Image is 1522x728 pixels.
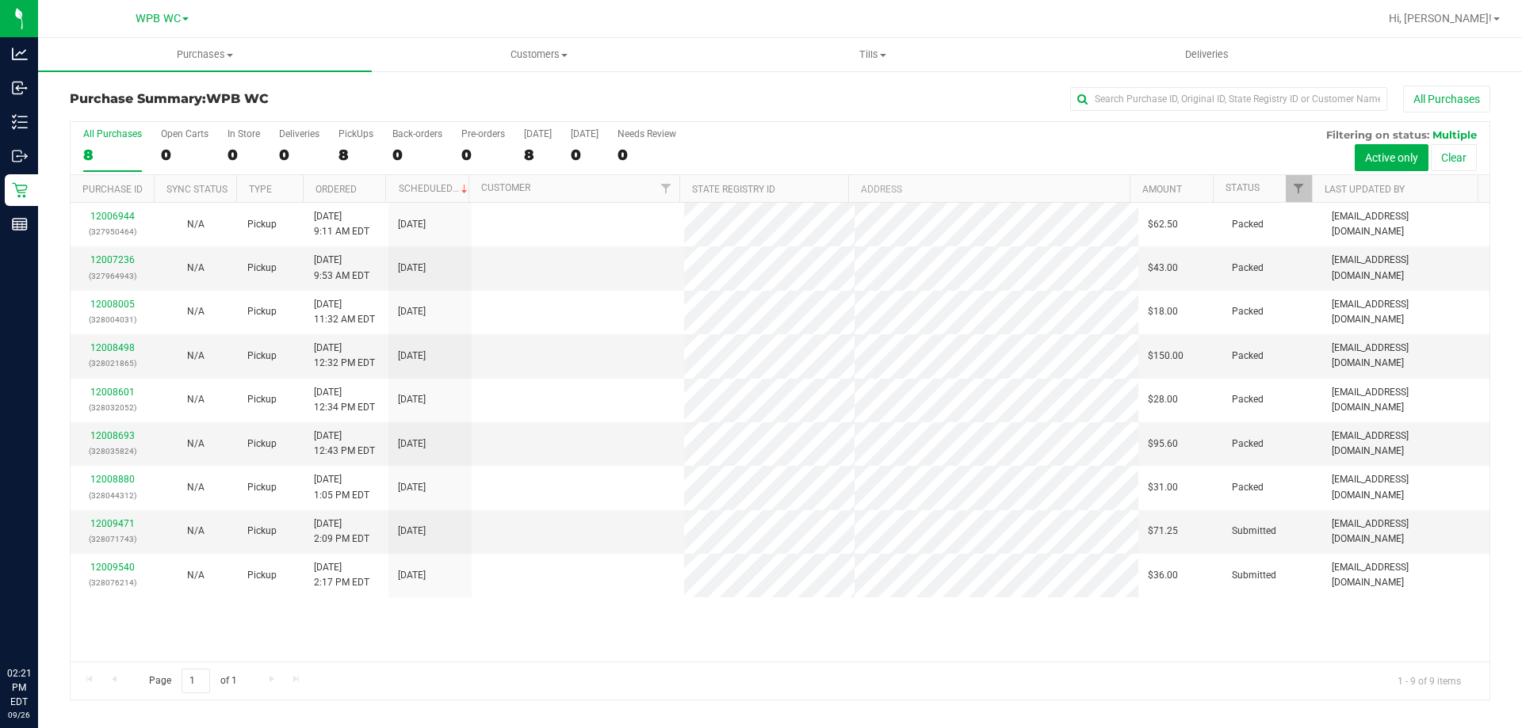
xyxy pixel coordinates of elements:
span: [EMAIL_ADDRESS][DOMAIN_NAME] [1332,516,1480,547]
span: Not Applicable [187,219,205,230]
span: $43.00 [1148,261,1178,276]
a: 12008693 [90,430,135,441]
a: Purchase ID [82,184,143,195]
p: (328035824) [80,444,144,459]
div: 0 [228,146,260,164]
span: Packed [1232,480,1264,495]
span: WPB WC [206,91,269,106]
p: (328032052) [80,400,144,415]
div: 0 [571,146,598,164]
a: Type [249,184,272,195]
a: Filter [1286,175,1312,202]
span: $150.00 [1148,349,1184,364]
span: [DATE] 12:32 PM EDT [314,341,375,371]
span: Not Applicable [187,306,205,317]
span: Pickup [247,304,277,319]
div: In Store [228,128,260,139]
button: N/A [187,480,205,495]
span: Not Applicable [187,482,205,493]
span: WPB WC [136,12,181,25]
span: Hi, [PERSON_NAME]! [1389,12,1492,25]
span: [DATE] 2:17 PM EDT [314,560,369,590]
span: Pickup [247,480,277,495]
span: Pickup [247,568,277,583]
span: $18.00 [1148,304,1178,319]
a: Deliveries [1040,38,1374,71]
span: [DATE] 1:05 PM EDT [314,472,369,502]
span: $62.50 [1148,217,1178,232]
div: PickUps [338,128,373,139]
input: 1 [182,669,210,693]
p: (327964943) [80,269,144,284]
div: 0 [161,146,208,164]
a: Customers [372,38,706,71]
span: [DATE] [398,524,426,539]
a: 12009540 [90,562,135,573]
iframe: Resource center [16,601,63,649]
span: Submitted [1232,524,1276,539]
h3: Purchase Summary: [70,92,543,106]
span: $36.00 [1148,568,1178,583]
p: (328004031) [80,312,144,327]
button: N/A [187,304,205,319]
span: [EMAIL_ADDRESS][DOMAIN_NAME] [1332,297,1480,327]
div: All Purchases [83,128,142,139]
button: N/A [187,392,205,407]
a: 12008601 [90,387,135,398]
a: Sync Status [166,184,228,195]
span: [DATE] 12:34 PM EDT [314,385,375,415]
span: Deliveries [1164,48,1250,62]
p: 02:21 PM EDT [7,666,31,709]
span: Filtering on status: [1326,128,1429,141]
span: 1 - 9 of 9 items [1385,669,1474,692]
span: Not Applicable [187,394,205,405]
span: Pickup [247,392,277,407]
span: [DATE] 2:09 PM EDT [314,516,369,547]
div: Pre-orders [461,128,505,139]
a: 12008880 [90,474,135,485]
span: [EMAIL_ADDRESS][DOMAIN_NAME] [1332,253,1480,283]
span: Pickup [247,436,277,452]
div: [DATE] [571,128,598,139]
span: [DATE] [398,349,426,364]
span: Pickup [247,261,277,276]
a: Last Updated By [1325,184,1405,195]
span: [DATE] 11:32 AM EDT [314,297,375,327]
p: (327950464) [80,224,144,239]
span: [DATE] 9:11 AM EDT [314,209,369,239]
div: Back-orders [392,128,442,139]
inline-svg: Analytics [12,46,28,62]
span: [EMAIL_ADDRESS][DOMAIN_NAME] [1332,385,1480,415]
a: Status [1226,182,1260,193]
span: [DATE] 12:43 PM EDT [314,429,375,459]
div: 0 [461,146,505,164]
button: N/A [187,261,205,276]
p: (328071743) [80,532,144,547]
span: $31.00 [1148,480,1178,495]
span: [DATE] [398,217,426,232]
span: [EMAIL_ADDRESS][DOMAIN_NAME] [1332,429,1480,459]
a: 12009471 [90,518,135,529]
p: (328076214) [80,575,144,590]
button: All Purchases [1403,86,1490,112]
a: Purchases [38,38,372,71]
span: [EMAIL_ADDRESS][DOMAIN_NAME] [1332,472,1480,502]
span: Not Applicable [187,525,205,536]
span: Packed [1232,304,1264,319]
span: Packed [1232,261,1264,276]
span: Packed [1232,392,1264,407]
span: $28.00 [1148,392,1178,407]
span: $71.25 [1148,524,1178,539]
span: Not Applicable [187,262,205,273]
span: Packed [1232,436,1264,452]
p: (328044312) [80,488,144,503]
button: N/A [187,436,205,452]
inline-svg: Inventory [12,114,28,130]
inline-svg: Retail [12,182,28,198]
span: [EMAIL_ADDRESS][DOMAIN_NAME] [1332,341,1480,371]
inline-svg: Reports [12,216,28,232]
span: Tills [706,48,1038,62]
div: 0 [618,146,676,164]
span: Page of 1 [136,669,250,693]
p: (328021865) [80,356,144,371]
